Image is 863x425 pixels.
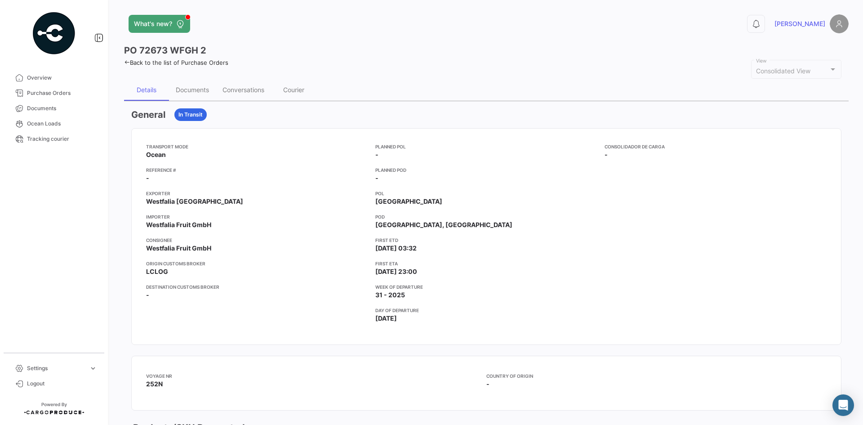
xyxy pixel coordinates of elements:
img: placeholder-user.png [830,14,849,33]
span: - [605,150,608,159]
span: Westfalia Fruit GmbH [146,244,211,253]
app-card-info-title: Day of departure [375,307,597,314]
a: Back to the list of Purchase Orders [124,59,228,66]
app-card-info-title: Transport mode [146,143,368,150]
span: - [375,150,378,159]
mat-select-trigger: Consolidated View [756,67,810,75]
a: Purchase Orders [7,85,101,101]
span: What's new? [134,19,172,28]
div: Open Intercom Messenger [832,394,854,416]
span: [PERSON_NAME] [774,19,825,28]
h3: PO 72673 WFGH 2 [124,44,206,57]
span: Documents [27,104,97,112]
span: [DATE] [375,314,397,323]
span: [DATE] 23:00 [375,267,417,276]
a: Ocean Loads [7,116,101,131]
span: - [146,174,149,183]
span: LCLOG [146,267,168,276]
span: Tracking courier [27,135,97,143]
app-card-info-title: POD [375,213,597,220]
app-card-info-title: First ETA [375,260,597,267]
app-card-info-title: Origin Customs Broker [146,260,368,267]
span: Settings [27,364,85,372]
span: - [486,380,489,388]
span: Purchase Orders [27,89,97,97]
span: Ocean Loads [27,120,97,128]
span: Overview [27,74,97,82]
app-card-info-title: Planned POL [375,143,597,150]
a: Tracking courier [7,131,101,147]
span: - [375,174,378,183]
span: 252N [146,380,163,388]
span: 31 - 2025 [375,291,405,300]
app-card-info-title: Planned POD [375,166,597,174]
app-card-info-title: Country of Origin [486,372,827,380]
a: Documents [7,101,101,116]
app-card-info-title: Reference # [146,166,368,174]
app-card-info-title: Consolidador de Carga [605,143,827,150]
div: Conversations [222,86,264,94]
app-card-info-title: First ETD [375,237,597,244]
span: [GEOGRAPHIC_DATA], [GEOGRAPHIC_DATA] [375,220,512,229]
a: Overview [7,70,101,85]
div: Details [137,86,156,94]
app-card-info-title: Week of departure [375,283,597,291]
span: Westfalia Fruit GmbH [146,220,211,229]
app-card-info-title: POL [375,190,597,197]
app-card-info-title: Voyage nr [146,372,486,380]
img: powered-by.png [31,11,76,56]
span: expand_more [89,364,97,372]
span: [DATE] 03:32 [375,244,417,253]
app-card-info-title: Importer [146,213,368,220]
span: [GEOGRAPHIC_DATA] [375,197,442,206]
div: Courier [283,86,304,94]
app-card-info-title: Consignee [146,237,368,244]
span: Ocean [146,150,166,159]
h3: General [131,108,165,121]
span: Westfalia [GEOGRAPHIC_DATA] [146,197,243,206]
app-card-info-title: Exporter [146,190,368,197]
span: - [146,291,149,300]
span: In Transit [178,111,203,119]
div: Documents [176,86,209,94]
app-card-info-title: Destination Customs Broker [146,283,368,291]
span: Logout [27,380,97,388]
button: What's new? [129,15,190,33]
